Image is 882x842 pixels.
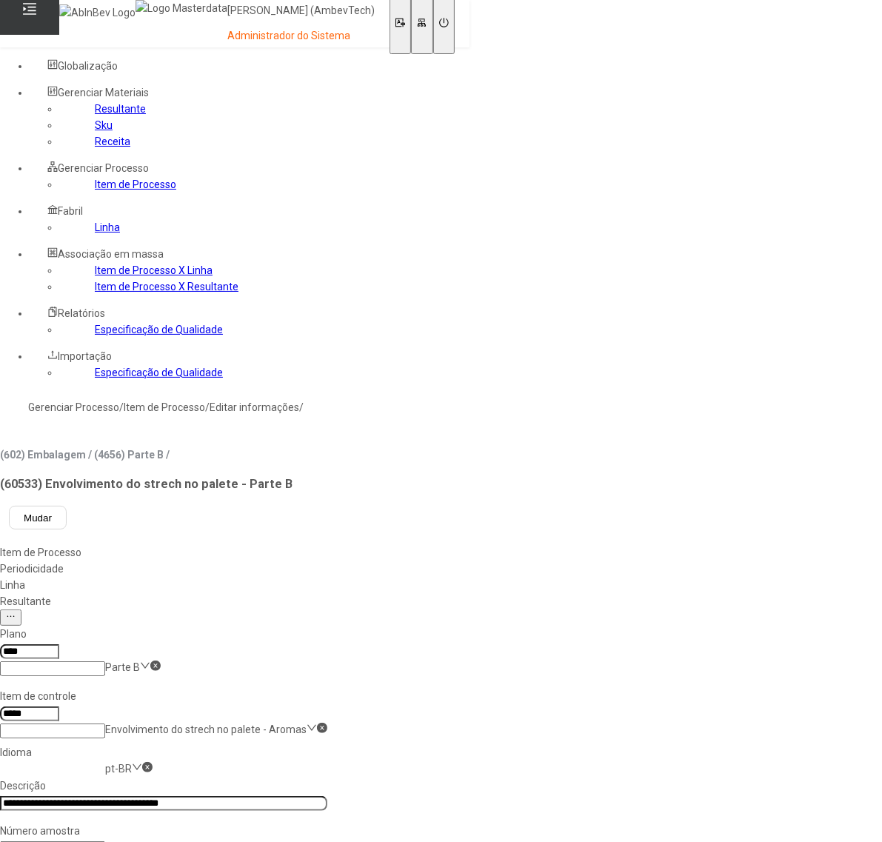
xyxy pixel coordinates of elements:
nz-breadcrumb-separator: / [299,401,304,413]
a: Item de Processo [95,178,176,190]
nz-select-item: Parte B [105,661,140,673]
a: Item de Processo X Linha [95,264,213,276]
a: Especificação de Qualidade [95,367,223,378]
span: Associação em massa [58,248,164,260]
a: Resultante [95,103,146,115]
a: Item de Processo X Resultante [95,281,238,293]
button: Mudar [9,506,67,529]
a: Editar informações [210,401,299,413]
nz-breadcrumb-separator: / [205,401,210,413]
img: AbInBev Logo [59,4,136,21]
span: Globalização [58,60,118,72]
nz-select-item: Envolvimento do strech no palete - Aromas [105,724,307,735]
span: Relatórios [58,307,105,319]
span: Gerenciar Materiais [58,87,149,98]
a: Especificação de Qualidade [95,324,223,335]
a: Sku [95,119,113,131]
a: Item de Processo [124,401,205,413]
span: Mudar [24,512,52,524]
p: [PERSON_NAME] (AmbevTech) [227,4,375,19]
p: Administrador do Sistema [227,29,375,44]
a: Gerenciar Processo [28,401,119,413]
span: Fabril [58,205,83,217]
nz-select-item: pt-BR [105,763,132,775]
nz-breadcrumb-separator: / [119,401,124,413]
span: Gerenciar Processo [58,162,149,174]
a: Linha [95,221,120,233]
span: Importação [58,350,112,362]
a: Receita [95,136,130,147]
